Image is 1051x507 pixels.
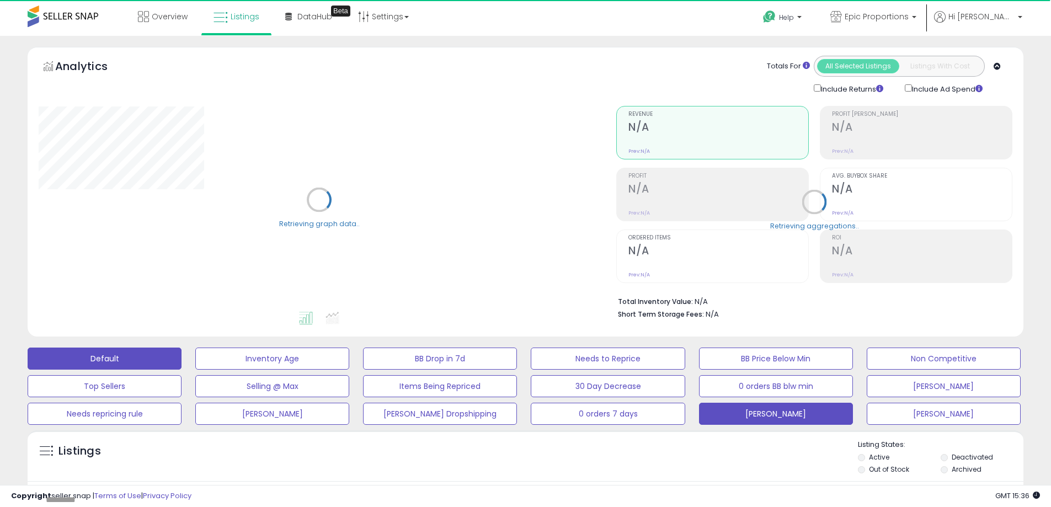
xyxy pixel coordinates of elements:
[152,11,188,22] span: Overview
[363,403,517,425] button: [PERSON_NAME] Dropshipping
[531,375,685,397] button: 30 Day Decrease
[995,490,1040,501] span: 2025-10-13 15:36 GMT
[55,58,129,77] h5: Analytics
[869,465,909,474] label: Out of Stock
[952,465,981,474] label: Archived
[531,348,685,370] button: Needs to Reprice
[297,11,332,22] span: DataHub
[28,403,182,425] button: Needs repricing rule
[11,491,191,501] div: seller snap | |
[28,375,182,397] button: Top Sellers
[867,348,1021,370] button: Non Competitive
[699,403,853,425] button: [PERSON_NAME]
[195,348,349,370] button: Inventory Age
[899,59,981,73] button: Listings With Cost
[762,10,776,24] i: Get Help
[363,348,517,370] button: BB Drop in 7d
[767,61,810,72] div: Totals For
[934,11,1022,36] a: Hi [PERSON_NAME]
[779,13,794,22] span: Help
[195,403,349,425] button: [PERSON_NAME]
[231,11,259,22] span: Listings
[770,221,859,231] div: Retrieving aggregations..
[11,490,51,501] strong: Copyright
[531,403,685,425] button: 0 orders 7 days
[754,2,813,36] a: Help
[363,375,517,397] button: Items Being Repriced
[869,452,889,462] label: Active
[28,348,182,370] button: Default
[699,375,853,397] button: 0 orders BB blw min
[817,59,899,73] button: All Selected Listings
[331,6,350,17] div: Tooltip anchor
[845,11,909,22] span: Epic Proportions
[897,82,1000,95] div: Include Ad Spend
[858,440,1023,450] p: Listing States:
[195,375,349,397] button: Selling @ Max
[867,375,1021,397] button: [PERSON_NAME]
[867,403,1021,425] button: [PERSON_NAME]
[699,348,853,370] button: BB Price Below Min
[805,82,897,95] div: Include Returns
[58,444,101,459] h5: Listings
[952,452,993,462] label: Deactivated
[948,11,1015,22] span: Hi [PERSON_NAME]
[279,218,360,228] div: Retrieving graph data..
